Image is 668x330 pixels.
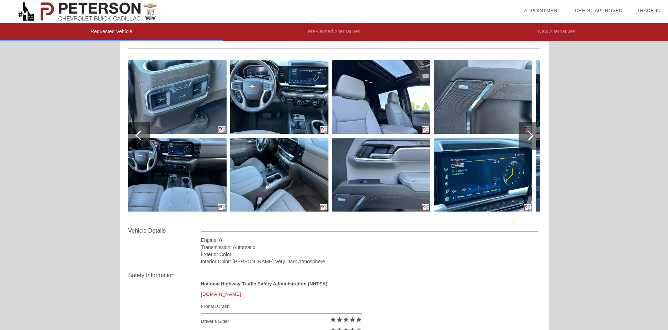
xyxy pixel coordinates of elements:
[201,244,539,251] div: Transmission: Automatic
[128,271,201,280] div: Safety Information
[128,227,201,235] div: Vehicle Details
[201,302,362,311] div: Frontal Crash
[343,316,349,323] i: star
[336,316,343,323] i: star
[201,251,539,258] div: Exterior Color:
[332,60,430,134] img: a2854d921b009cfb81affcbfab59b9a0x.jpg
[434,138,532,212] img: 4987f9b98a2374b9392e19670bf70a17x.jpg
[223,23,445,41] li: Pre-Owned Alternatives
[330,316,336,323] i: star
[128,60,227,134] img: 1ef20ffb2447ddfb30c5e207c63518cbx.jpg
[536,138,634,212] img: 11a5901a57927f765ea66fe8a1ae5deex.jpg
[434,60,532,134] img: 5192247afdb98de6e558fd854b8ba4e7x.jpg
[201,316,362,327] div: Driver's Side:
[524,8,560,13] a: Appointment
[356,316,362,323] i: star
[201,291,241,297] a: [DOMAIN_NAME]
[332,138,430,212] img: 46d4ade68c5ef1189d7431c2bf0e79c9x.jpg
[230,60,328,134] img: f7453a35ff724b727a83c1431470ba64x.jpg
[201,237,539,244] div: Engine: 8
[575,8,623,13] a: Credit Approved
[637,8,661,13] a: Trade-In
[201,281,327,286] strong: National Highway Traffic Safety Administration (NHTSA)
[128,138,227,212] img: ab4867840de639af9a0a421f528e3250x.jpg
[201,258,539,265] div: Interior Color: [PERSON_NAME] Very Dark Atmosphere
[445,23,668,41] li: New Alternatives
[230,138,328,212] img: 8d0d95d7a09ba3e6177e094e16cb132dx.jpg
[349,316,356,323] i: star
[536,60,634,134] img: ea393c91e2d934d03d0641ffea0cae62x.jpg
